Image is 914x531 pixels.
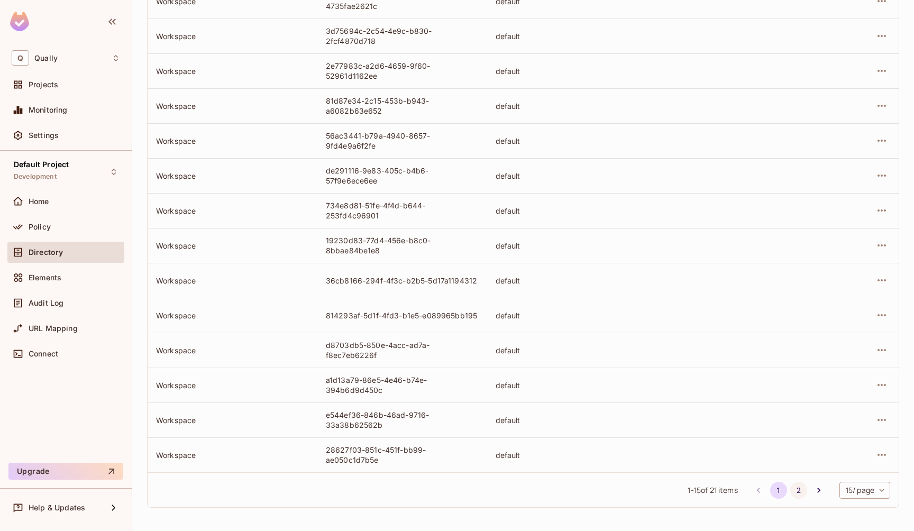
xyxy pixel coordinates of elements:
div: default [496,380,648,390]
div: Workspace [156,66,309,76]
div: Workspace [156,450,309,460]
button: Go to page 2 [790,482,807,499]
div: a1d13a79-86e5-4e46-b74e-394b6d9d450c [326,375,479,395]
div: 734e8d81-51fe-4f4d-b644-253fd4c96901 [326,200,479,221]
button: page 1 [770,482,787,499]
div: default [496,101,648,111]
span: Policy [29,223,51,231]
span: Help & Updates [29,503,85,512]
div: e544ef36-846b-46ad-9716-33a38b62562b [326,410,479,430]
div: Workspace [156,310,309,321]
div: Workspace [156,241,309,251]
div: default [496,450,648,460]
span: Development [14,172,57,181]
div: Workspace [156,345,309,355]
span: Projects [29,80,58,89]
div: Workspace [156,380,309,390]
div: Workspace [156,171,309,181]
span: 1 - 15 of 21 items [688,484,737,496]
span: Connect [29,350,58,358]
div: 15 / page [839,482,890,499]
div: default [496,276,648,286]
span: Directory [29,248,63,257]
div: default [496,136,648,146]
div: d8703db5-850e-4acc-ad7a-f8ec7eb6226f [326,340,479,360]
span: Audit Log [29,299,63,307]
nav: pagination navigation [748,482,829,499]
div: de291116-9e83-405c-b4b6-57f9e6ece6ee [326,166,479,186]
span: URL Mapping [29,324,78,333]
button: Go to next page [810,482,827,499]
img: SReyMgAAAABJRU5ErkJggg== [10,12,29,31]
span: Monitoring [29,106,68,114]
div: 3d75694c-2c54-4e9c-b830-2fcf4870d718 [326,26,479,46]
span: Home [29,197,49,206]
span: Elements [29,273,61,282]
div: default [496,171,648,181]
span: Workspace: Qually [34,54,58,62]
div: default [496,66,648,76]
div: 36cb8166-294f-4f3c-b2b5-5d17a1194312 [326,276,479,286]
div: Workspace [156,31,309,41]
div: Workspace [156,415,309,425]
div: Workspace [156,276,309,286]
div: default [496,310,648,321]
div: 814293af-5d1f-4fd3-b1e5-e089965bb195 [326,310,479,321]
div: Workspace [156,206,309,216]
div: Workspace [156,136,309,146]
div: default [496,241,648,251]
div: Workspace [156,101,309,111]
div: 28627f03-851c-451f-bb99-ae050c1d7b5e [326,445,479,465]
span: Q [12,50,29,66]
div: 56ac3441-b79a-4940-8657-9fd4e9a6f2fe [326,131,479,151]
div: default [496,345,648,355]
span: Default Project [14,160,69,169]
div: 81d87e34-2c15-453b-b943-a6082b63e652 [326,96,479,116]
div: 2e77983c-a2d6-4659-9f60-52961d1162ee [326,61,479,81]
div: default [496,206,648,216]
button: Upgrade [8,463,123,480]
div: 19230d83-77d4-456e-b8c0-8bbae84be1e8 [326,235,479,255]
div: default [496,31,648,41]
span: Settings [29,131,59,140]
div: default [496,415,648,425]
